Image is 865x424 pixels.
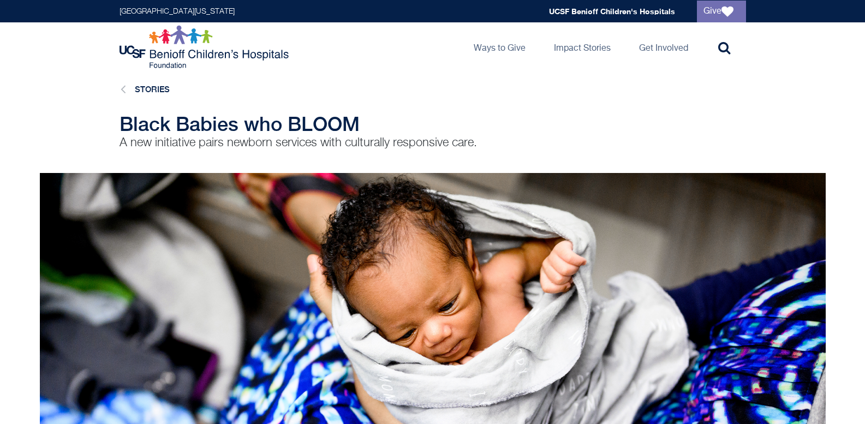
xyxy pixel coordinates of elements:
[120,25,291,69] img: Logo for UCSF Benioff Children's Hospitals Foundation
[630,22,697,71] a: Get Involved
[549,7,675,16] a: UCSF Benioff Children's Hospitals
[545,22,619,71] a: Impact Stories
[697,1,746,22] a: Give
[135,85,170,94] a: Stories
[120,135,540,151] p: A new initiative pairs newborn services with culturally responsive care.
[465,22,534,71] a: Ways to Give
[120,112,360,135] span: Black Babies who BLOOM
[120,8,235,15] a: [GEOGRAPHIC_DATA][US_STATE]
